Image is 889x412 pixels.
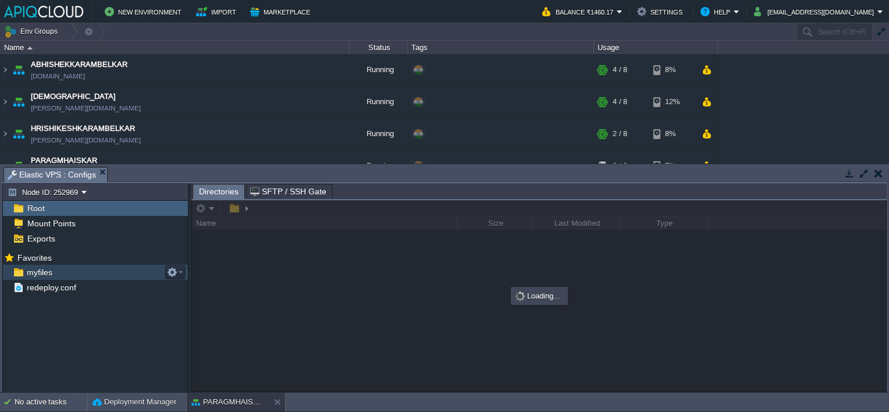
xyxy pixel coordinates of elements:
img: AMDAwAAAACH5BAEAAAAALAAAAAABAAEAAAICRAEAOw== [1,150,10,182]
span: Elastic VPS : Configs [8,168,96,182]
a: [DEMOGRAPHIC_DATA] [31,91,116,102]
img: AMDAwAAAACH5BAEAAAAALAAAAAABAAEAAAICRAEAOw== [10,118,27,150]
button: New Environment [105,5,185,19]
span: Directories [199,184,239,199]
div: Loading... [512,288,567,304]
div: Usage [595,41,717,54]
img: AMDAwAAAACH5BAEAAAAALAAAAAABAAEAAAICRAEAOw== [27,47,33,49]
a: Root [25,203,47,214]
img: AMDAwAAAACH5BAEAAAAALAAAAAABAAEAAAICRAEAOw== [1,86,10,118]
button: Marketplace [250,5,314,19]
div: Running [350,150,408,182]
div: Name [1,41,349,54]
a: Favorites [15,253,54,262]
div: 2 / 8 [613,118,627,150]
a: Exports [25,233,57,244]
button: Node ID: 252969 [8,187,81,197]
button: Import [196,5,240,19]
div: Tags [408,41,593,54]
div: Running [350,54,408,86]
button: Help [700,5,734,19]
img: AMDAwAAAACH5BAEAAAAALAAAAAABAAEAAAICRAEAOw== [10,86,27,118]
a: [DOMAIN_NAME] [31,70,85,82]
div: No active tasks [15,393,87,411]
button: [EMAIL_ADDRESS][DOMAIN_NAME] [754,5,877,19]
button: Env Groups [4,23,62,40]
div: 4 / 8 [613,86,627,118]
a: Mount Points [25,218,77,229]
img: AMDAwAAAACH5BAEAAAAALAAAAAABAAEAAAICRAEAOw== [10,54,27,86]
img: AMDAwAAAACH5BAEAAAAALAAAAAABAAEAAAICRAEAOw== [10,150,27,182]
div: 8% [653,118,691,150]
span: Favorites [15,253,54,263]
a: myfiles [24,267,54,278]
button: Balance ₹1460.17 [542,5,617,19]
a: [PERSON_NAME][DOMAIN_NAME] [31,102,141,114]
a: HRISHIKESHKARAMBELKAR [31,123,135,134]
button: PARAGMHAISKAR [191,396,265,408]
button: Deployment Manager [93,396,176,408]
a: ABHISHEKKARAMBELKAR [31,59,127,70]
img: AMDAwAAAACH5BAEAAAAALAAAAAABAAEAAAICRAEAOw== [1,118,10,150]
span: SFTP / SSH Gate [250,184,326,198]
div: 8% [653,54,691,86]
a: [PERSON_NAME][DOMAIN_NAME] [31,134,141,146]
a: redeploy.conf [24,282,78,293]
div: 0 / 8 [613,150,627,182]
div: 4 / 8 [613,54,627,86]
a: PARAGMHAISKAR [31,155,97,166]
div: Running [350,118,408,150]
div: 12% [653,86,691,118]
div: Running [350,86,408,118]
button: Settings [637,5,686,19]
div: Status [350,41,407,54]
img: APIQCloud [4,6,83,17]
img: AMDAwAAAACH5BAEAAAAALAAAAAABAAEAAAICRAEAOw== [1,54,10,86]
div: 7% [653,150,691,182]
